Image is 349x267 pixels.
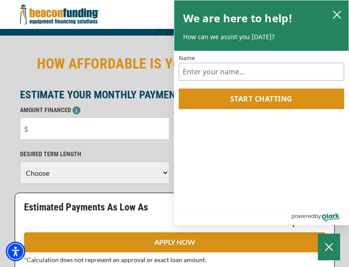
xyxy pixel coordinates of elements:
p: How can we assist you [DATE]? [183,32,340,41]
p: ESTIMATE YOUR MONTHLY PAYMENT [20,89,329,100]
span: *Calculation does not represent an approval or exact loan amount. [24,256,206,263]
span: powered [291,210,314,222]
p: DESIRED TERM LENGTH [20,149,169,159]
a: APPLY NOW [24,232,325,252]
input: $ [20,117,169,140]
button: close chatbox [330,8,344,20]
button: Start chatting [179,89,345,109]
label: Name [179,55,345,61]
a: Powered by Olark [291,210,349,225]
p: Estimated Payments As Low As [24,202,169,213]
button: Close Chatbox [318,234,340,260]
h2: We are here to help! [183,9,293,27]
input: Name [179,63,345,81]
p: AMOUNT FINANCED [20,105,169,115]
div: Accessibility Menu [6,242,25,261]
h2: HOW AFFORDABLE IS YOUR NEXT TOW TRUCK? [20,53,329,74]
span: by [315,210,321,222]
